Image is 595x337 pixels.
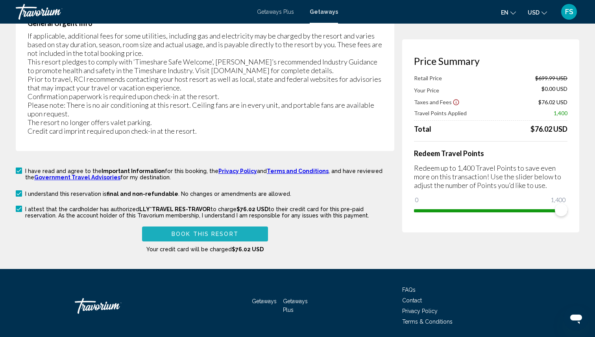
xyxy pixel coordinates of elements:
[528,7,547,18] button: Change currency
[538,99,567,105] span: $76.02 USD
[414,149,567,158] h4: Redeem Travel Points
[554,110,567,116] span: 1,400
[530,125,567,133] div: $76.02 USD
[310,9,338,15] a: Getaways
[414,110,467,116] span: Travel Points Applied
[414,125,431,133] span: Total
[25,168,394,180] p: I have read and agree to the for this booking, the and , and have reviewed the for my destination.
[535,75,567,81] span: $699.99 USD
[541,85,567,94] span: $0.00 USD
[402,308,438,314] a: Privacy Policy
[232,246,264,252] span: $76.02 USD
[402,287,416,293] a: FAQs
[501,9,508,16] span: en
[139,206,211,212] span: LLY*TRAVEL RES-TRAVOR
[75,294,153,318] a: Travorium
[25,191,291,197] p: I understand this reservation is . No changes or amendments are allowed.
[414,87,439,94] span: Your Price
[257,9,294,15] a: Getaways Plus
[414,195,420,204] span: 0
[28,31,382,135] div: If applicable, additional fees for some utilities, including gas and electricity may be charged b...
[565,8,573,16] span: FS
[402,297,422,304] a: Contact
[107,191,178,197] span: final and non-refundable
[172,231,238,238] span: Book this Resort
[501,7,516,18] button: Change language
[237,206,268,212] span: $76.02 USD
[528,9,540,16] span: USD
[218,168,257,174] a: Privacy Policy
[414,164,567,190] p: Redeem up to 1,400 Travel Points to save even more on this transaction! Use the slider below to a...
[16,4,249,20] a: Travorium
[414,55,567,67] h3: Price Summary
[25,206,394,219] p: I attest that the cardholder has authorized to charge to their credit card for this pre-paid rese...
[142,227,268,241] button: Book this Resort
[414,99,452,105] span: Taxes and Fees
[146,246,264,252] span: Your credit card will be charged
[102,168,165,174] span: Important Information
[549,195,567,204] span: 1,400
[414,75,442,81] span: Retail Price
[252,298,277,304] a: Getaways
[402,319,453,325] a: Terms & Conditions
[414,98,460,106] button: Show Taxes and Fees breakdown
[453,98,460,105] button: Show Taxes and Fees disclaimer
[564,306,589,331] iframe: Button to launch messaging window
[267,168,329,174] a: Terms and Conditions
[559,4,579,20] button: User Menu
[34,174,120,180] a: Government Travel Advisories
[283,298,308,313] a: Getaways Plus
